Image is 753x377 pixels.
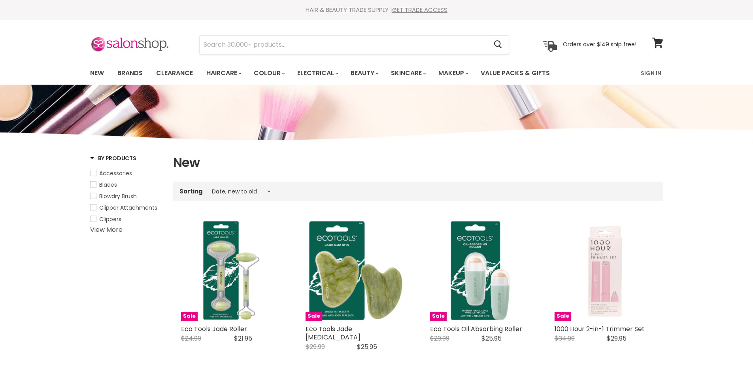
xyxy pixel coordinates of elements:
a: Blowdry Brush [90,192,163,201]
span: Sale [306,312,322,321]
button: Search [488,36,509,54]
span: $24.99 [181,334,201,343]
span: $25.95 [357,342,377,351]
p: Orders over $149 ship free! [563,41,636,48]
span: Clipper Attachments [99,204,157,212]
ul: Main menu [84,62,596,85]
a: Blades [90,180,163,189]
a: Skincare [385,65,431,81]
span: $29.99 [430,334,449,343]
span: Sale [555,312,571,321]
a: Makeup [432,65,473,81]
a: Haircare [200,65,246,81]
a: Accessories [90,169,163,178]
div: HAIR & BEAUTY TRADE SUPPLY | [80,6,673,14]
a: 1000 Hour 2-in-1 Trimmer Set 1000 Hour 2-in-1 Trimmer Set Sale [555,220,655,321]
a: Clippers [90,215,163,224]
span: Clippers [99,215,121,223]
a: Clipper Attachments [90,203,163,212]
a: Value Packs & Gifts [475,65,556,81]
form: Product [199,35,509,54]
a: View More [90,225,123,234]
a: New [84,65,110,81]
a: Brands [111,65,149,81]
a: Colour [248,65,290,81]
a: 1000 Hour 2-in-1 Trimmer Set [555,324,645,333]
span: Accessories [99,169,132,177]
img: Eco Tools Jade Roller [181,220,282,321]
a: Eco Tools Oil Absorbing Roller Eco Tools Oil Absorbing Roller Sale [430,220,531,321]
a: Sign In [636,65,666,81]
a: GET TRADE ACCESS [392,6,447,14]
h3: By Products [90,154,136,162]
span: $29.95 [607,334,627,343]
span: Sale [430,312,447,321]
a: Electrical [291,65,343,81]
img: Eco Tools Oil Absorbing Roller [430,220,531,321]
a: Beauty [345,65,383,81]
span: $34.99 [555,334,575,343]
nav: Main [80,62,673,85]
a: Eco Tools Jade Gua Sha Sale [306,220,406,321]
a: Eco Tools Oil Absorbing Roller [430,324,522,333]
img: Eco Tools Jade Gua Sha [306,220,406,321]
span: $29.99 [306,342,325,351]
span: $21.95 [234,334,252,343]
a: Clearance [150,65,199,81]
span: Blades [99,181,117,189]
span: Sale [181,312,198,321]
a: Eco Tools Jade Roller [181,324,247,333]
a: Eco Tools Jade Roller Eco Tools Jade Roller Sale [181,220,282,321]
span: $25.95 [481,334,502,343]
span: Blowdry Brush [99,192,137,200]
img: 1000 Hour 2-in-1 Trimmer Set [555,220,655,321]
a: Eco Tools Jade [MEDICAL_DATA] [306,324,360,342]
label: Sorting [179,188,203,195]
h1: New [173,154,663,171]
input: Search [200,36,488,54]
